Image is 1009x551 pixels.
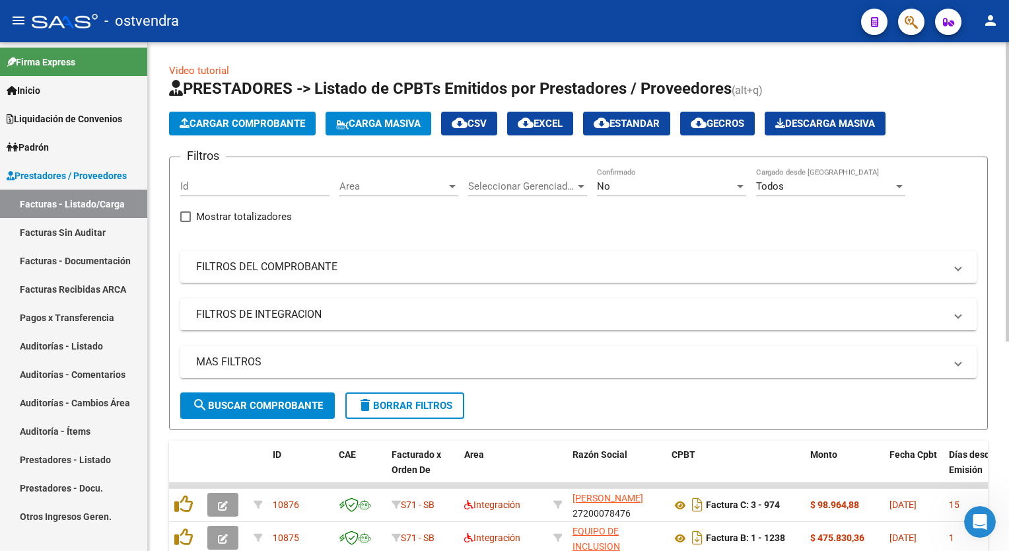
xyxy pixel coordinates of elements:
datatable-header-cell: CPBT [666,441,805,499]
span: Fecha Cpbt [889,449,937,460]
mat-icon: person [983,13,998,28]
h3: Filtros [180,147,226,165]
mat-panel-title: FILTROS DEL COMPROBANTE [196,260,945,274]
button: Descarga Masiva [765,112,886,135]
i: Descargar documento [689,527,706,548]
mat-icon: cloud_download [452,115,468,131]
mat-panel-title: MAS FILTROS [196,355,945,369]
span: Días desde Emisión [949,449,995,475]
a: Video tutorial [169,65,229,77]
iframe: Intercom live chat [964,506,996,538]
span: Padrón [7,140,49,155]
mat-expansion-panel-header: FILTROS DEL COMPROBANTE [180,251,977,283]
button: CSV [441,112,497,135]
span: Firma Express [7,55,75,69]
span: Carga Masiva [336,118,421,129]
span: Liquidación de Convenios [7,112,122,126]
span: Razón Social [573,449,627,460]
span: No [597,180,610,192]
mat-icon: cloud_download [594,115,609,131]
mat-icon: cloud_download [691,115,707,131]
span: CAE [339,449,356,460]
span: Integración [464,533,520,543]
app-download-masive: Descarga masiva de comprobantes (adjuntos) [765,112,886,135]
mat-icon: cloud_download [518,115,534,131]
strong: Factura B: 1 - 1238 [706,533,785,544]
span: [PERSON_NAME] [573,493,643,503]
datatable-header-cell: Días desde Emisión [944,441,1003,499]
button: Gecros [680,112,755,135]
datatable-header-cell: ID [267,441,333,499]
mat-panel-title: FILTROS DE INTEGRACION [196,307,945,322]
button: Estandar [583,112,670,135]
button: Carga Masiva [326,112,431,135]
span: [DATE] [889,499,917,510]
span: Borrar Filtros [357,400,452,412]
strong: $ 475.830,36 [810,533,864,543]
span: Prestadores / Proveedores [7,168,127,183]
mat-expansion-panel-header: FILTROS DE INTEGRACION [180,299,977,330]
datatable-header-cell: Facturado x Orden De [386,441,459,499]
span: Facturado x Orden De [392,449,441,475]
span: Area [464,449,484,460]
button: Cargar Comprobante [169,112,316,135]
span: 15 [949,499,959,510]
datatable-header-cell: Razón Social [567,441,666,499]
datatable-header-cell: Fecha Cpbt [884,441,944,499]
span: EXCEL [518,118,563,129]
span: Buscar Comprobante [192,400,323,412]
div: 27200078476 [573,491,661,519]
strong: Factura C: 3 - 974 [706,500,780,511]
span: Gecros [691,118,744,129]
span: S71 - SB [401,499,435,510]
span: (alt+q) [732,84,763,96]
span: Descarga Masiva [775,118,875,129]
span: PRESTADORES -> Listado de CPBTs Emitidos por Prestadores / Proveedores [169,79,732,98]
span: Cargar Comprobante [180,118,305,129]
span: Seleccionar Gerenciador [468,180,575,192]
span: 10875 [273,533,299,543]
span: CSV [452,118,487,129]
span: 1 [949,533,954,543]
span: [DATE] [889,533,917,543]
span: Inicio [7,83,40,98]
mat-icon: search [192,397,208,413]
span: ID [273,449,281,460]
mat-icon: menu [11,13,26,28]
i: Descargar documento [689,494,706,515]
span: Monto [810,449,837,460]
datatable-header-cell: Area [459,441,548,499]
strong: $ 98.964,88 [810,499,859,510]
mat-expansion-panel-header: MAS FILTROS [180,346,977,378]
span: Area [339,180,446,192]
datatable-header-cell: Monto [805,441,884,499]
span: 10876 [273,499,299,510]
button: Borrar Filtros [345,392,464,419]
span: - ostvendra [104,7,179,36]
span: Estandar [594,118,660,129]
mat-icon: delete [357,397,373,413]
button: Buscar Comprobante [180,392,335,419]
span: Todos [756,180,784,192]
span: Mostrar totalizadores [196,209,292,225]
span: Integración [464,499,520,510]
span: S71 - SB [401,533,435,543]
datatable-header-cell: CAE [333,441,386,499]
span: CPBT [672,449,695,460]
button: EXCEL [507,112,573,135]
